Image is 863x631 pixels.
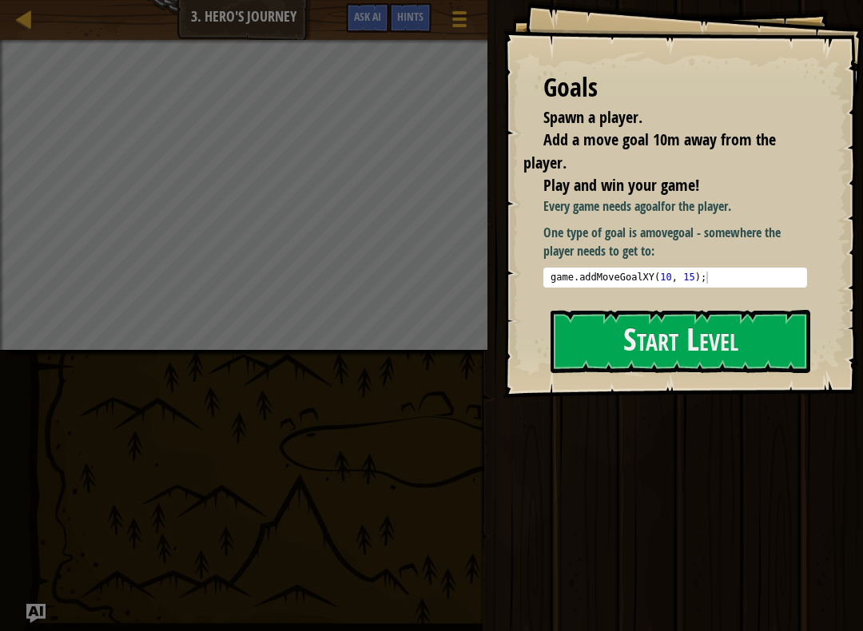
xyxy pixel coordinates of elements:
button: Show game menu [439,3,479,41]
li: Add a move goal 10m away from the player. [523,129,803,174]
span: Spawn a player. [543,106,642,128]
p: One type of goal is a goal - somewhere the player needs to get to: [543,224,807,260]
button: Ask AI [26,604,46,623]
span: Play and win your game! [543,174,699,196]
span: Hints [397,9,424,24]
button: Ask AI [346,3,389,33]
div: Goals [543,69,807,106]
strong: move [646,224,673,241]
span: Ask AI [354,9,381,24]
span: Add a move goal 10m away from the player. [523,129,776,173]
li: Play and win your game! [523,174,803,197]
strong: goal [640,197,661,215]
li: Spawn a player. [523,106,803,129]
p: Every game needs a for the player. [543,197,807,216]
button: Start Level [551,310,810,373]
